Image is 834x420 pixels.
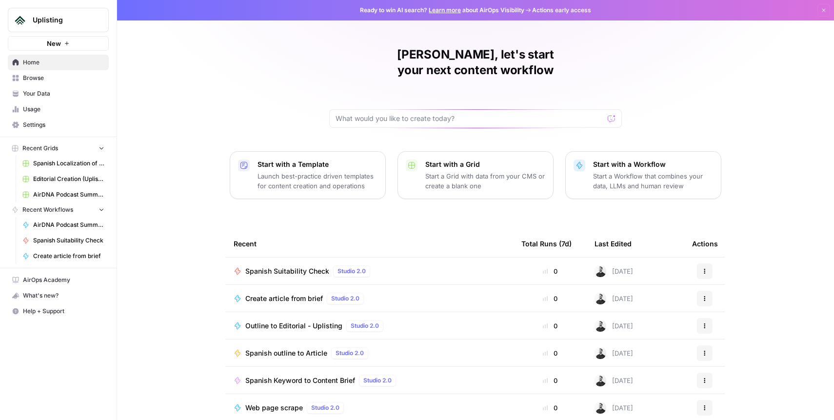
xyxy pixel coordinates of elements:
div: 0 [521,266,579,276]
span: Spanish Localization of EN Articles [33,159,104,168]
div: [DATE] [595,347,633,359]
div: [DATE] [595,375,633,386]
div: [DATE] [595,265,633,277]
input: What would you like to create today? [336,114,604,123]
img: tk4fd38h7lsi92jkuiz1rjly28yk [595,347,606,359]
button: Recent Grids [8,141,109,156]
span: Studio 2.0 [363,376,392,385]
p: Start with a Template [258,160,377,169]
img: Uplisting Logo [11,11,29,29]
span: Home [23,58,104,67]
a: AirDNA Podcast Summary Grid [18,187,109,202]
span: AirDNA Podcast Summary [33,220,104,229]
img: tk4fd38h7lsi92jkuiz1rjly28yk [595,265,606,277]
a: AirOps Academy [8,272,109,288]
button: Start with a WorkflowStart a Workflow that combines your data, LLMs and human review [565,151,721,199]
a: Web page scrapeStudio 2.0 [234,402,506,414]
p: Start with a Grid [425,160,545,169]
div: Last Edited [595,230,632,257]
img: tk4fd38h7lsi92jkuiz1rjly28yk [595,293,606,304]
a: Create article from briefStudio 2.0 [234,293,506,304]
button: Recent Workflows [8,202,109,217]
span: Studio 2.0 [311,403,339,412]
a: Spanish Keyword to Content BriefStudio 2.0 [234,375,506,386]
div: [DATE] [595,320,633,332]
span: AirOps Academy [23,276,104,284]
p: Start a Grid with data from your CMS or create a blank one [425,171,545,191]
span: Create article from brief [245,294,323,303]
a: AirDNA Podcast Summary [18,217,109,233]
span: Your Data [23,89,104,98]
span: Spanish Keyword to Content Brief [245,376,355,385]
a: Spanish Suitability CheckStudio 2.0 [234,265,506,277]
div: Total Runs (7d) [521,230,572,257]
img: tk4fd38h7lsi92jkuiz1rjly28yk [595,375,606,386]
button: Help + Support [8,303,109,319]
a: Create article from brief [18,248,109,264]
a: Home [8,55,109,70]
span: Help + Support [23,307,104,316]
span: New [47,39,61,48]
span: AirDNA Podcast Summary Grid [33,190,104,199]
a: Editorial Creation (Uplisting) [18,171,109,187]
img: tk4fd38h7lsi92jkuiz1rjly28yk [595,402,606,414]
span: Settings [23,120,104,129]
span: Usage [23,105,104,114]
a: Spanish Suitability Check [18,233,109,248]
span: Recent Grids [22,144,58,153]
a: Learn more [429,6,461,14]
span: Browse [23,74,104,82]
span: Ready to win AI search? about AirOps Visibility [360,6,524,15]
span: Uplisting [33,15,92,25]
img: tk4fd38h7lsi92jkuiz1rjly28yk [595,320,606,332]
span: Studio 2.0 [351,321,379,330]
button: Workspace: Uplisting [8,8,109,32]
span: Actions early access [532,6,591,15]
span: Web page scrape [245,403,303,413]
span: Studio 2.0 [338,267,366,276]
a: Spanish Localization of EN Articles [18,156,109,171]
span: Create article from brief [33,252,104,260]
h1: [PERSON_NAME], let's start your next content workflow [329,47,622,78]
div: Actions [692,230,718,257]
div: 0 [521,403,579,413]
button: Start with a GridStart a Grid with data from your CMS or create a blank one [397,151,554,199]
a: Usage [8,101,109,117]
div: 0 [521,376,579,385]
span: Studio 2.0 [331,294,359,303]
p: Start a Workflow that combines your data, LLMs and human review [593,171,713,191]
a: Outline to Editorial - UplistingStudio 2.0 [234,320,506,332]
span: Spanish Suitability Check [33,236,104,245]
div: 0 [521,321,579,331]
span: Recent Workflows [22,205,73,214]
a: Settings [8,117,109,133]
div: [DATE] [595,402,633,414]
p: Launch best-practice driven templates for content creation and operations [258,171,377,191]
a: Spanish outline to ArticleStudio 2.0 [234,347,506,359]
button: Start with a TemplateLaunch best-practice driven templates for content creation and operations [230,151,386,199]
div: Recent [234,230,506,257]
div: 0 [521,348,579,358]
span: Outline to Editorial - Uplisting [245,321,342,331]
a: Browse [8,70,109,86]
div: What's new? [8,288,108,303]
span: Spanish outline to Article [245,348,327,358]
div: 0 [521,294,579,303]
button: New [8,36,109,51]
div: [DATE] [595,293,633,304]
p: Start with a Workflow [593,160,713,169]
button: What's new? [8,288,109,303]
span: Spanish Suitability Check [245,266,329,276]
span: Studio 2.0 [336,349,364,358]
span: Editorial Creation (Uplisting) [33,175,104,183]
a: Your Data [8,86,109,101]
